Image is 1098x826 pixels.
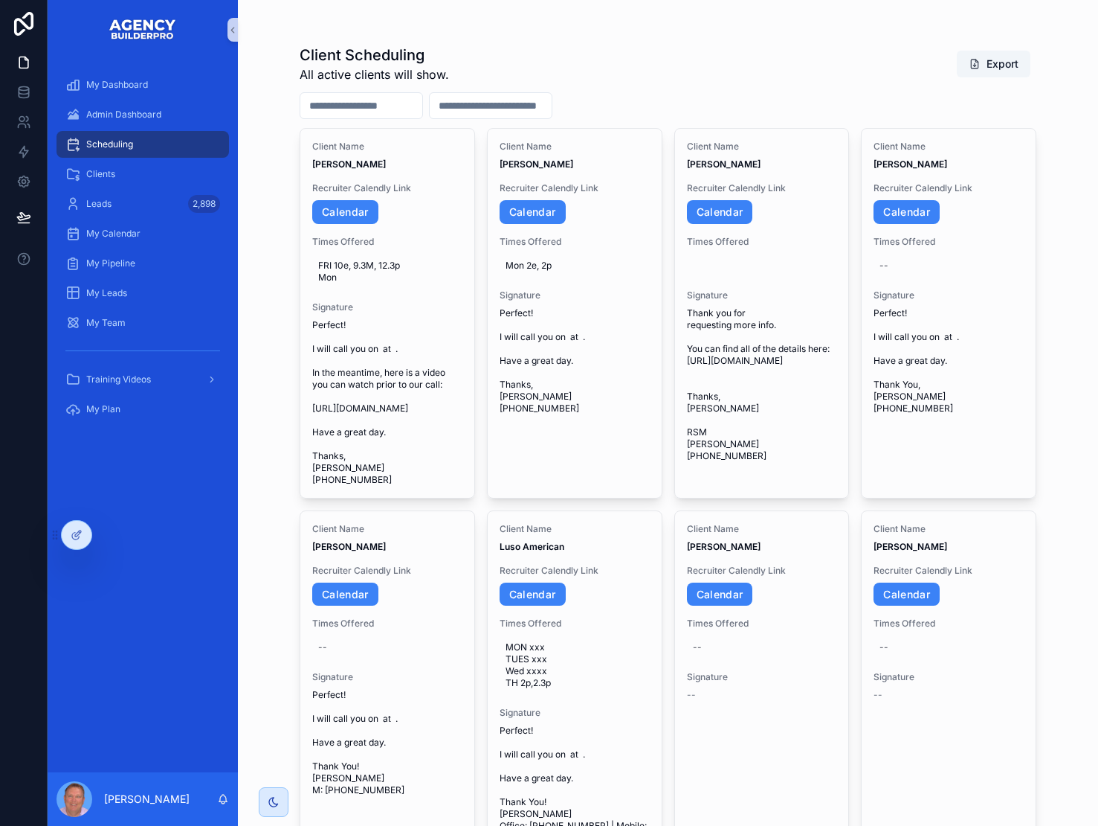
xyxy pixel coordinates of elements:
a: Calendar [312,583,378,606]
span: Client Name [312,523,462,535]
strong: [PERSON_NAME] [500,159,573,170]
a: Calendar [687,200,753,224]
a: Client Name[PERSON_NAME]Recruiter Calendly LinkCalendarTimes Offered--SignaturePerfect! I will ca... [861,128,1036,499]
strong: [PERSON_NAME] [873,541,947,552]
div: -- [879,641,888,653]
span: Recruiter Calendly Link [687,182,837,194]
span: Thank you for requesting more info. You can find all of the details here: [URL][DOMAIN_NAME] Than... [687,307,837,462]
a: Calendar [500,200,566,224]
span: Clients [86,168,115,180]
span: Times Offered [687,236,837,248]
span: Client Name [873,523,1024,535]
span: My Plan [86,403,120,415]
span: Client Name [500,141,650,153]
span: Signature [500,289,650,301]
span: Times Offered [687,618,837,630]
p: [PERSON_NAME] [104,792,190,807]
strong: [PERSON_NAME] [312,541,386,552]
span: Client Name [873,141,1024,153]
h1: Client Scheduling [300,45,449,65]
span: Scheduling [86,138,133,150]
span: Recruiter Calendly Link [500,182,650,194]
span: Signature [312,301,462,313]
span: Recruiter Calendly Link [500,565,650,577]
a: My Calendar [56,220,229,247]
span: Client Name [687,523,837,535]
strong: [PERSON_NAME] [687,159,760,170]
span: Recruiter Calendly Link [312,182,462,194]
a: Calendar [500,583,566,606]
div: -- [879,260,888,272]
a: Clients [56,161,229,188]
span: -- [687,689,696,701]
a: Calendar [312,200,378,224]
span: Signature [873,671,1024,683]
strong: [PERSON_NAME] [873,159,947,170]
strong: [PERSON_NAME] [687,541,760,552]
strong: [PERSON_NAME] [312,159,386,170]
a: My Pipeline [56,250,229,277]
span: Times Offered [873,618,1024,630]
span: Times Offered [312,618,462,630]
a: My Dashboard [56,71,229,98]
span: My Calendar [86,228,141,240]
span: Signature [500,707,650,719]
div: -- [318,641,327,653]
span: Recruiter Calendly Link [873,182,1024,194]
button: Export [957,51,1030,77]
span: Times Offered [500,236,650,248]
a: My Leads [56,280,229,307]
span: Times Offered [873,236,1024,248]
span: Perfect! I will call you on at . Have a great day. Thanks, [PERSON_NAME] [PHONE_NUMBER] [500,307,650,414]
span: -- [873,689,882,701]
a: Leads2,898 [56,191,229,217]
div: scrollable content [48,60,238,444]
span: Training Videos [86,374,151,385]
span: Signature [687,671,837,683]
span: Times Offered [500,618,650,630]
span: My Leads [86,287,127,299]
span: Recruiter Calendly Link [312,565,462,577]
span: Recruiter Calendly Link [873,565,1024,577]
div: 2,898 [188,195,220,213]
a: Client Name[PERSON_NAME]Recruiter Calendly LinkCalendarTimes OfferedMon 2e, 2pSignaturePerfect! I... [487,128,662,499]
span: MON xxx TUES xxx Wed xxxx TH 2p,2.3p [506,641,644,689]
span: Client Name [687,141,837,153]
span: Perfect! I will call you on at . In the meantime, here is a video you can watch prior to our call... [312,319,462,486]
span: Perfect! I will call you on at . Have a great day. Thank You, [PERSON_NAME] [PHONE_NUMBER] [873,307,1024,414]
span: My Team [86,317,126,329]
span: Times Offered [312,236,462,248]
a: Client Name[PERSON_NAME]Recruiter Calendly LinkCalendarTimes OfferedSignatureThank you for reques... [674,128,850,499]
span: My Dashboard [86,79,148,91]
span: FRI 10e, 9.3M, 12.3p Mon [318,260,456,284]
a: Calendar [687,583,753,606]
a: Training Videos [56,366,229,393]
span: Perfect! I will call you on at . Have a great day. Thank You! [PERSON_NAME] M: [PHONE_NUMBER] [312,689,462,796]
span: Signature [312,671,462,683]
div: -- [693,641,702,653]
a: My Team [56,310,229,336]
span: Client Name [500,523,650,535]
span: My Pipeline [86,257,135,269]
img: App logo [109,18,177,42]
a: Calendar [873,583,940,606]
a: Client Name[PERSON_NAME]Recruiter Calendly LinkCalendarTimes OfferedFRI 10e, 9.3M, 12.3p MonSigna... [300,128,475,499]
a: Admin Dashboard [56,101,229,128]
span: Recruiter Calendly Link [687,565,837,577]
span: Client Name [312,141,462,153]
span: Signature [873,289,1024,301]
a: My Plan [56,396,229,423]
span: Admin Dashboard [86,109,161,121]
a: Scheduling [56,131,229,158]
span: Signature [687,289,837,301]
span: Leads [86,198,112,210]
span: All active clients will show. [300,65,449,83]
strong: Luso American [500,541,564,552]
a: Calendar [873,200,940,224]
span: Mon 2e, 2p [506,260,644,272]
